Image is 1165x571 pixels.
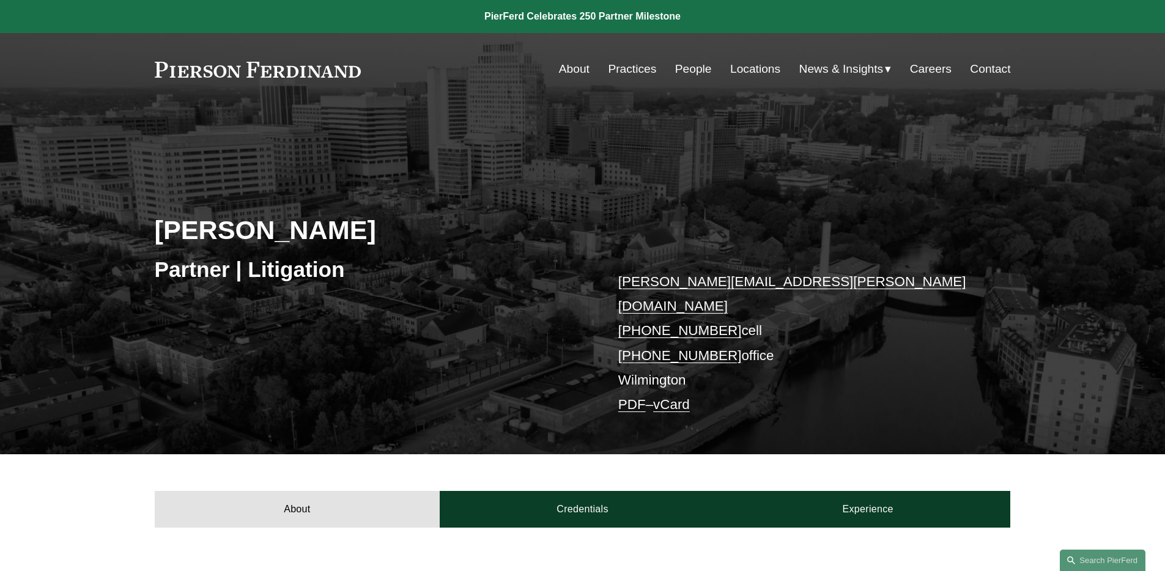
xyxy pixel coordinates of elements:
[618,348,742,363] a: [PHONE_NUMBER]
[155,256,583,283] h3: Partner | Litigation
[618,323,742,338] a: [PHONE_NUMBER]
[653,397,690,412] a: vCard
[155,214,583,246] h2: [PERSON_NAME]
[910,57,952,81] a: Careers
[1060,550,1145,571] a: Search this site
[440,491,725,528] a: Credentials
[725,491,1011,528] a: Experience
[155,491,440,528] a: About
[799,59,884,80] span: News & Insights
[618,397,646,412] a: PDF
[799,57,892,81] a: folder dropdown
[730,57,780,81] a: Locations
[675,57,712,81] a: People
[618,274,966,314] a: [PERSON_NAME][EMAIL_ADDRESS][PERSON_NAME][DOMAIN_NAME]
[618,270,975,418] p: cell office Wilmington –
[608,57,656,81] a: Practices
[559,57,590,81] a: About
[970,57,1010,81] a: Contact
